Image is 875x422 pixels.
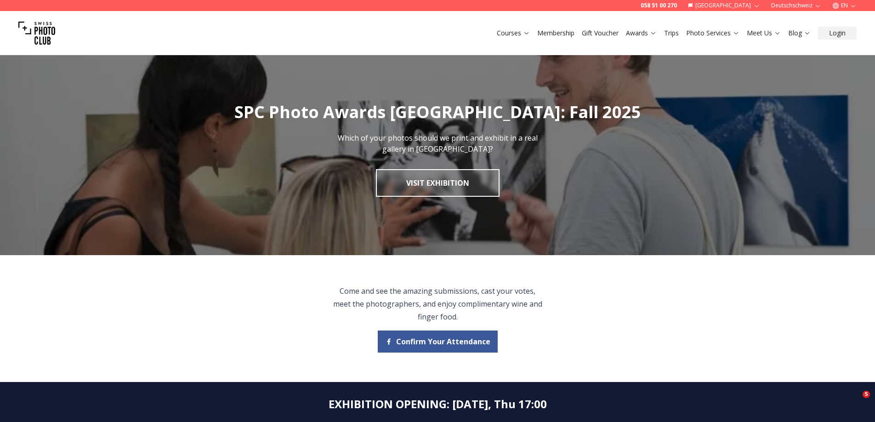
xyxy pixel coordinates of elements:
a: Gift Voucher [582,29,619,38]
span: Confirm Your Attendance [396,336,490,347]
button: Awards [622,27,660,40]
span: 5 [863,391,870,398]
button: Membership [534,27,578,40]
button: Gift Voucher [578,27,622,40]
a: Photo Services [686,29,739,38]
button: Meet Us [743,27,784,40]
button: Blog [784,27,814,40]
button: Photo Services [682,27,743,40]
button: Trips [660,27,682,40]
p: Come and see the amazing submissions, cast your votes, meet the photographers, and enjoy complime... [333,285,543,323]
a: Visit Exhibition [376,169,500,197]
button: Login [818,27,857,40]
a: Trips [664,29,679,38]
a: Membership [537,29,574,38]
iframe: Intercom live chat [844,391,866,413]
p: Which of your photos should we print and exhibit in a real gallery in [GEOGRAPHIC_DATA]? [335,132,540,154]
a: Courses [497,29,530,38]
img: Swiss photo club [18,15,55,51]
h2: EXHIBITION OPENING : [DATE], Thu 17:00 [329,397,547,411]
button: Courses [493,27,534,40]
button: Confirm Your Attendance [378,331,498,353]
a: Blog [788,29,811,38]
a: Awards [626,29,657,38]
a: Meet Us [747,29,781,38]
a: 058 51 00 270 [641,2,677,9]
